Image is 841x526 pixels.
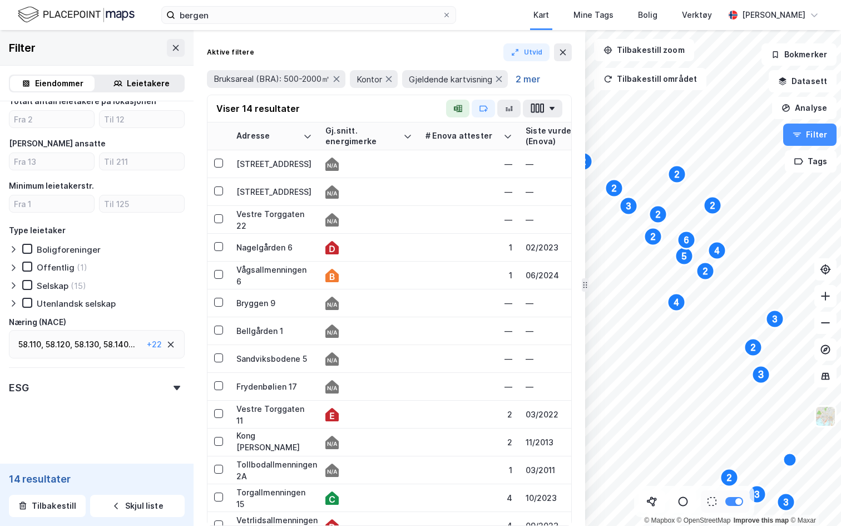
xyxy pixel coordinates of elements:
[815,406,836,427] img: Z
[704,196,721,214] div: Map marker
[785,473,841,526] iframe: Chat Widget
[526,409,651,420] div: 03/2022
[409,74,492,85] span: Gjeldende kartvisning
[236,430,312,455] div: Kong [PERSON_NAME] plass 4
[784,498,789,507] text: 3
[503,43,550,61] button: Utvid
[785,150,837,173] button: Tags
[773,314,778,324] text: 3
[752,366,770,384] div: Map marker
[769,70,837,92] button: Datasett
[236,208,312,232] div: Vestre Torggaten 22
[236,325,312,337] div: Bellgården 1
[46,338,72,351] div: 58.120 ,
[677,517,731,524] a: OpenStreetMap
[742,8,805,22] div: [PERSON_NAME]
[720,469,738,486] div: Map marker
[772,97,837,119] button: Analyse
[785,473,841,526] div: Kontrollprogram for chat
[9,95,156,108] div: Totalt antall leietakere på lokasjonen
[357,74,382,85] span: Kontor
[100,153,184,170] input: Til 211
[426,242,512,253] div: 1
[526,353,651,365] div: —
[675,247,693,265] div: Map marker
[620,197,637,215] div: Map marker
[37,244,101,255] div: Boligforeninger
[783,453,797,466] div: Map marker
[594,68,706,90] button: Tilbakestill området
[236,186,312,198] div: [STREET_ADDRESS]
[236,353,312,365] div: Sandviksbodene 5
[9,316,66,329] div: Næring (NACE)
[715,246,720,255] text: 4
[75,338,101,351] div: 58.130 ,
[526,242,651,253] div: 02/2023
[526,269,651,281] div: 06/2024
[426,269,512,281] div: 1
[526,464,651,476] div: 03/2011
[175,7,442,23] input: Søk på adresse, matrikkel, gårdeiere, leietakere eller personer
[426,158,512,170] div: —
[526,126,638,146] div: Siste vurderingsdato (Enova)
[426,409,512,420] div: 2
[783,124,837,146] button: Filter
[761,43,837,66] button: Bokmerker
[103,338,135,351] div: 58.140 ...
[9,137,106,150] div: [PERSON_NAME] ansatte
[77,262,87,273] div: (1)
[708,242,726,259] div: Map marker
[526,325,651,337] div: —
[710,201,715,210] text: 2
[426,131,499,141] div: # Enova attester
[18,5,135,24] img: logo.f888ab2527a4732fd821a326f86c7f29.svg
[426,325,512,337] div: —
[594,39,694,61] button: Tilbakestill zoom
[147,338,162,351] div: + 22
[100,195,184,212] input: Til 125
[649,205,667,223] div: Map marker
[526,381,651,392] div: —
[236,158,312,170] div: [STREET_ADDRESS]
[651,232,656,242] text: 2
[667,293,685,311] div: Map marker
[9,39,36,57] div: Filter
[71,281,86,291] div: (15)
[214,73,330,85] span: Bruksareal (BRA): 500-2000㎡
[426,492,512,504] div: 4
[426,464,512,476] div: 1
[526,186,651,198] div: —
[744,338,762,356] div: Map marker
[751,343,756,352] text: 2
[426,381,512,392] div: —
[766,310,784,328] div: Map marker
[526,214,651,225] div: —
[236,403,312,426] div: Vestre Torggaten 11
[9,224,66,237] div: Type leietaker
[37,262,75,273] div: Offentlig
[90,495,185,517] button: Skjul liste
[758,369,764,380] text: 3
[9,111,94,127] input: Fra 2
[9,153,94,170] input: Fra 13
[575,153,592,170] div: Map marker
[426,297,512,309] div: —
[748,485,766,503] div: Map marker
[426,436,512,448] div: 2
[626,201,631,211] text: 3
[236,381,312,392] div: Frydenbølien 17
[644,228,662,245] div: Map marker
[9,195,94,212] input: Fra 1
[9,381,28,395] div: ESG
[207,48,254,57] div: Aktive filtere
[35,77,83,90] div: Eiendommer
[674,298,679,307] text: 4
[684,235,689,245] text: 6
[216,102,300,115] div: Viser 14 resultater
[682,252,687,261] text: 5
[9,179,94,193] div: Minimum leietakerstr.
[677,231,695,249] div: Map marker
[9,495,86,517] button: Tilbakestill
[512,72,543,86] button: 2 mer
[236,459,312,482] div: Tollbodallmenningen 2A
